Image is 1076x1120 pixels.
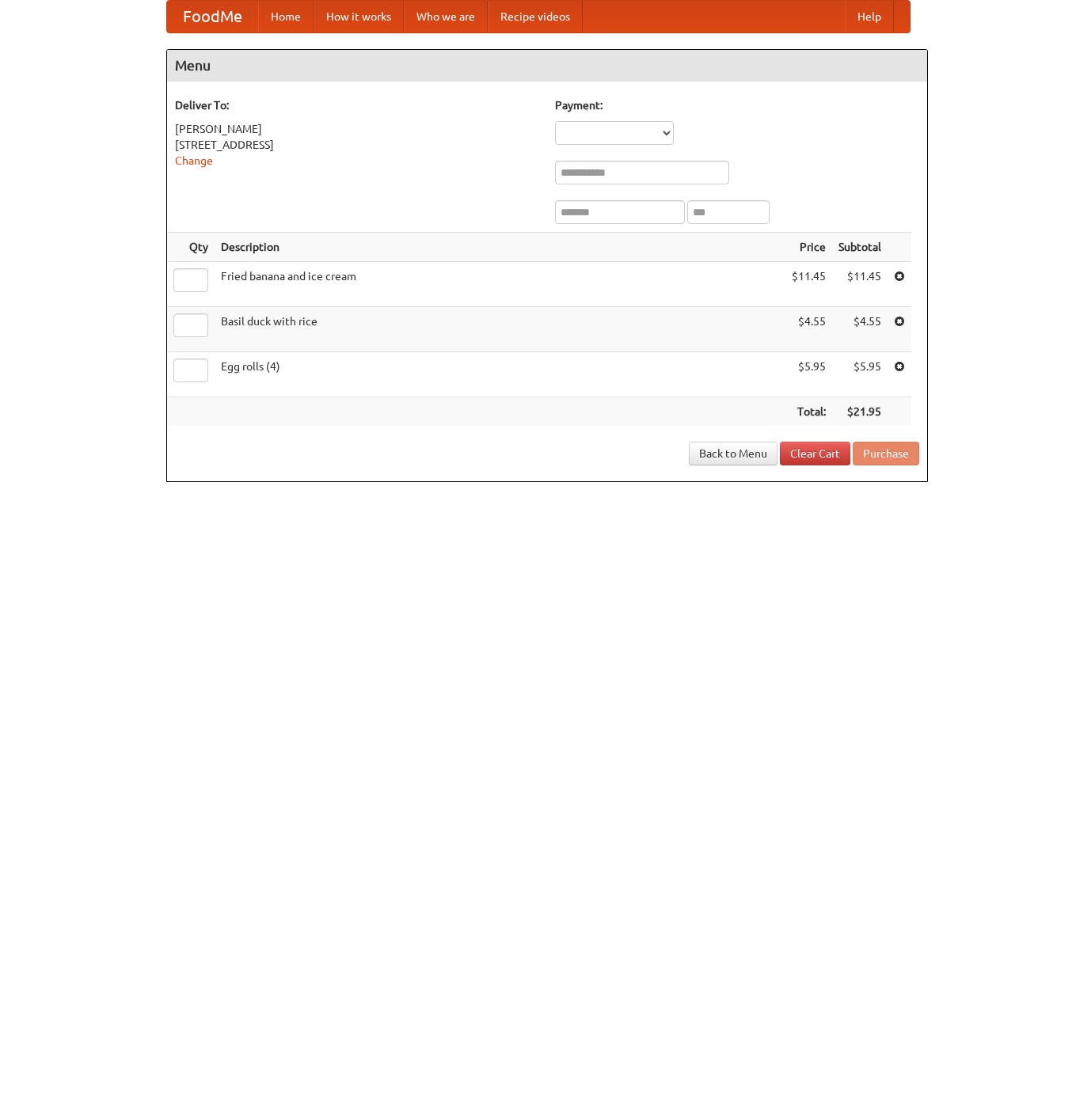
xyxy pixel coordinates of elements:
h5: Deliver To: [175,97,539,113]
a: Home [258,1,314,32]
td: $4.55 [832,307,888,352]
th: Total: [785,397,832,427]
a: Who we are [404,1,488,32]
div: [PERSON_NAME] [175,121,539,137]
a: Back to Menu [689,442,778,465]
div: [STREET_ADDRESS] [175,137,539,153]
th: Qty [167,233,215,262]
th: Subtotal [832,233,888,262]
a: Clear Cart [780,442,850,465]
td: $11.45 [832,262,888,307]
td: $11.45 [785,262,832,307]
a: Help [845,1,894,32]
td: $5.95 [832,352,888,397]
td: Egg rolls (4) [215,352,785,397]
td: $5.95 [785,352,832,397]
td: $4.55 [785,307,832,352]
a: How it works [314,1,404,32]
td: Basil duck with rice [215,307,785,352]
th: Description [215,233,785,262]
th: Price [785,233,832,262]
h5: Payment: [555,97,919,113]
button: Purchase [853,442,919,465]
a: Change [175,154,213,167]
a: FoodMe [167,1,258,32]
th: $21.95 [832,397,888,427]
h4: Menu [167,50,927,82]
td: Fried banana and ice cream [215,262,785,307]
a: Recipe videos [488,1,583,32]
